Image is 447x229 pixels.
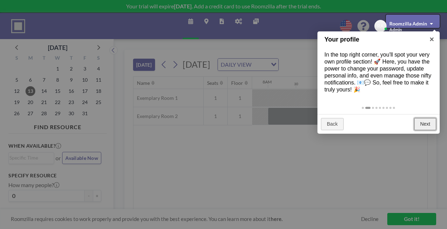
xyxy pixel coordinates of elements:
[389,27,402,32] span: Admin
[414,118,436,131] a: Next
[424,31,440,47] a: ×
[377,23,384,29] span: RA
[321,118,344,131] a: Back
[317,44,440,100] div: In the top right corner, you'll spot your very own profile section! 🚀 Here, you have the power to...
[324,35,422,44] h1: Your profile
